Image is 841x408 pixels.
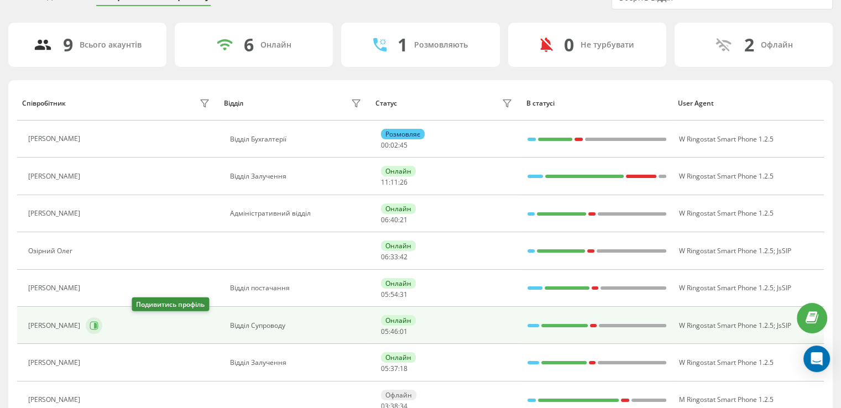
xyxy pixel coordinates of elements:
[132,297,209,311] div: Подивитись профіль
[400,327,408,336] span: 01
[678,283,773,292] span: W Ringostat Smart Phone 1.2.5
[224,100,243,107] div: Відділ
[744,34,754,55] div: 2
[381,240,416,251] div: Онлайн
[230,284,364,292] div: Відділ постачання
[678,395,773,404] span: M Ringostat Smart Phone 1.2.5
[400,140,408,150] span: 45
[28,172,83,180] div: [PERSON_NAME]
[230,322,364,329] div: Відділ Супроводу
[28,247,75,255] div: Озірний Олег
[400,215,408,224] span: 21
[390,252,398,261] span: 33
[390,290,398,299] span: 54
[381,290,389,299] span: 05
[390,177,398,187] span: 11
[400,177,408,187] span: 26
[678,208,773,218] span: W Ringostat Smart Phone 1.2.5
[381,142,408,149] div: : :
[678,134,773,144] span: W Ringostat Smart Phone 1.2.5
[381,352,416,363] div: Онлайн
[381,203,416,214] div: Онлайн
[381,364,389,373] span: 05
[678,246,773,255] span: W Ringostat Smart Phone 1.2.5
[230,359,364,367] div: Відділ Залучення
[28,322,83,329] div: [PERSON_NAME]
[28,359,83,367] div: [PERSON_NAME]
[381,166,416,176] div: Онлайн
[776,283,791,292] span: JsSIP
[381,252,389,261] span: 06
[260,40,291,50] div: Онлайн
[28,135,83,143] div: [PERSON_NAME]
[230,135,364,143] div: Відділ Бухгалтерії
[760,40,792,50] div: Офлайн
[381,179,408,186] div: : :
[381,328,408,336] div: : :
[564,34,574,55] div: 0
[28,396,83,404] div: [PERSON_NAME]
[381,216,408,224] div: : :
[28,284,83,292] div: [PERSON_NAME]
[390,140,398,150] span: 02
[400,364,408,373] span: 18
[381,129,425,139] div: Розмовляє
[381,253,408,261] div: : :
[390,327,398,336] span: 46
[400,290,408,299] span: 31
[776,246,791,255] span: JsSIP
[63,34,73,55] div: 9
[230,172,364,180] div: Відділ Залучення
[375,100,397,107] div: Статус
[22,100,66,107] div: Співробітник
[381,365,408,373] div: : :
[230,210,364,217] div: Адміністративний відділ
[414,40,468,50] div: Розмовляють
[381,315,416,326] div: Онлайн
[381,327,389,336] span: 05
[678,100,819,107] div: User Agent
[776,321,791,330] span: JsSIP
[28,210,83,217] div: [PERSON_NAME]
[381,390,416,400] div: Офлайн
[678,321,773,330] span: W Ringostat Smart Phone 1.2.5
[678,171,773,181] span: W Ringostat Smart Phone 1.2.5
[381,140,389,150] span: 00
[400,252,408,261] span: 42
[678,358,773,367] span: W Ringostat Smart Phone 1.2.5
[80,40,142,50] div: Всього акаунтів
[390,215,398,224] span: 40
[381,177,389,187] span: 11
[581,40,634,50] div: Не турбувати
[381,291,408,299] div: : :
[803,346,830,372] div: Open Intercom Messenger
[526,100,667,107] div: В статусі
[381,215,389,224] span: 06
[390,364,398,373] span: 37
[381,278,416,289] div: Онлайн
[244,34,254,55] div: 6
[398,34,408,55] div: 1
